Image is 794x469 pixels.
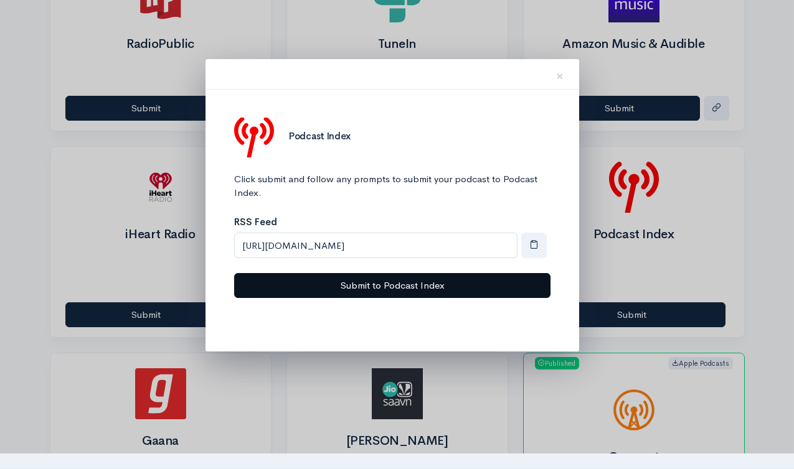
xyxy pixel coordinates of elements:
[234,118,274,157] img: Podcast Index logo
[234,273,551,299] button: Submit to Podcast Index
[289,131,551,142] h4: Podcast Index
[521,233,547,258] button: Copy RSS Feed
[556,67,564,85] span: ×
[541,55,579,94] button: Close
[234,172,551,200] p: Click submit and follow any prompts to submit your podcast to Podcast Index.
[234,216,277,228] strong: RSS Feed
[234,233,518,258] input: RSS Feed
